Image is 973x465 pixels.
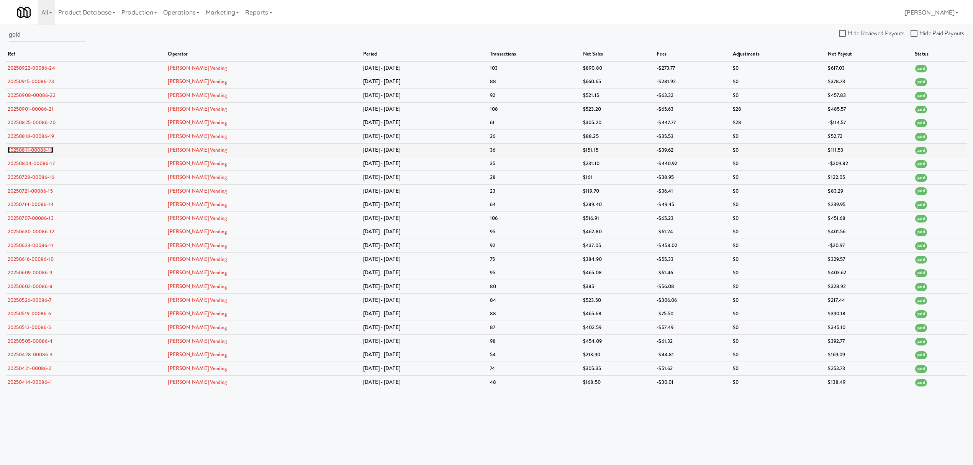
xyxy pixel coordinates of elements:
[581,157,655,171] td: $231.10
[9,28,85,42] input: Search by operator
[361,184,488,198] td: [DATE] - [DATE]
[168,365,227,372] a: [PERSON_NAME] Vending
[168,78,227,85] a: [PERSON_NAME] Vending
[8,78,54,85] a: 20250915-00086-23
[826,321,913,335] td: $345.10
[361,280,488,294] td: [DATE] - [DATE]
[8,378,51,386] a: 20250414-00086-1
[731,102,826,116] td: $28
[488,280,581,294] td: 80
[826,252,913,266] td: $329.57
[731,88,826,102] td: $0
[581,252,655,266] td: $384.90
[17,6,31,19] img: Micromart
[168,105,227,113] a: [PERSON_NAME] Vending
[655,88,731,102] td: -$63.32
[655,198,731,212] td: -$49.45
[168,242,227,249] a: [PERSON_NAME] Vending
[361,362,488,376] td: [DATE] - [DATE]
[488,198,581,212] td: 64
[488,375,581,389] td: 48
[488,293,581,307] td: 84
[361,307,488,321] td: [DATE] - [DATE]
[8,214,54,222] a: 20250707-00086-13
[655,375,731,389] td: -$30.01
[8,269,52,276] a: 20250609-00086-9
[655,307,731,321] td: -$75.50
[8,283,53,290] a: 20250602-00086-8
[731,75,826,89] td: $0
[166,47,361,61] th: operator
[581,102,655,116] td: $523.20
[8,242,53,249] a: 20250623-00086-11
[581,362,655,376] td: $305.35
[915,256,927,264] span: paid
[6,47,166,61] th: ref
[168,133,227,140] a: [PERSON_NAME] Vending
[915,379,927,387] span: paid
[488,157,581,171] td: 35
[915,147,927,155] span: paid
[168,324,227,331] a: [PERSON_NAME] Vending
[731,198,826,212] td: $0
[826,116,913,130] td: -$114.57
[731,375,826,389] td: $0
[915,160,927,168] span: paid
[826,239,913,253] td: -$20.97
[581,375,655,389] td: $168.50
[655,321,731,335] td: -$57.49
[915,78,927,86] span: paid
[581,239,655,253] td: $437.05
[488,47,581,61] th: transactions
[581,266,655,280] td: $465.08
[731,362,826,376] td: $0
[839,28,904,39] label: Hide Reviewed Payouts
[361,143,488,157] td: [DATE] - [DATE]
[655,266,731,280] td: -$61.46
[913,47,967,61] th: status
[915,324,927,332] span: paid
[361,75,488,89] td: [DATE] - [DATE]
[488,362,581,376] td: 74
[731,116,826,130] td: $28
[731,252,826,266] td: $0
[915,65,927,73] span: paid
[915,338,927,346] span: paid
[168,283,227,290] a: [PERSON_NAME] Vending
[581,143,655,157] td: $151.15
[655,170,731,184] td: -$38.95
[361,88,488,102] td: [DATE] - [DATE]
[361,157,488,171] td: [DATE] - [DATE]
[488,61,581,75] td: 103
[488,143,581,157] td: 36
[731,225,826,239] td: $0
[581,307,655,321] td: $465.68
[826,88,913,102] td: $457.83
[915,242,927,250] span: paid
[361,198,488,212] td: [DATE] - [DATE]
[826,225,913,239] td: $401.56
[361,293,488,307] td: [DATE] - [DATE]
[581,348,655,362] td: $213.90
[8,160,55,167] a: 20250804-00086-17
[826,362,913,376] td: $253.73
[581,280,655,294] td: $385
[581,334,655,348] td: $454.09
[581,321,655,335] td: $402.59
[655,280,731,294] td: -$56.08
[168,337,227,345] a: [PERSON_NAME] Vending
[915,119,927,127] span: paid
[168,214,227,222] a: [PERSON_NAME] Vending
[8,201,54,208] a: 20250714-00086-14
[655,348,731,362] td: -$44.81
[826,348,913,362] td: $169.09
[731,61,826,75] td: $0
[731,334,826,348] td: $0
[168,146,227,154] a: [PERSON_NAME] Vending
[915,351,927,359] span: paid
[361,225,488,239] td: [DATE] - [DATE]
[655,157,731,171] td: -$440.92
[8,337,53,345] a: 20250505-00086-4
[168,64,227,72] a: [PERSON_NAME] Vending
[8,324,51,331] a: 20250512-00086-5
